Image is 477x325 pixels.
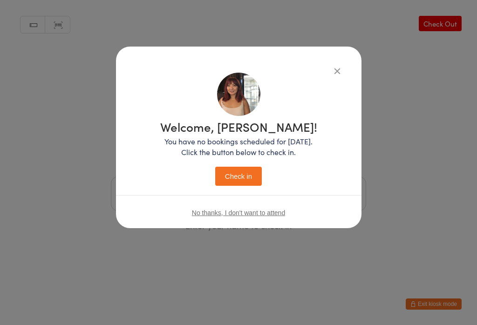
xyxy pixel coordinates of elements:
[160,136,317,157] p: You have no bookings scheduled for [DATE]. Click the button below to check in.
[217,73,260,116] img: image1673238916.png
[215,167,262,186] button: Check in
[160,121,317,133] h1: Welcome, [PERSON_NAME]!
[192,209,285,217] button: No thanks, I don't want to attend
